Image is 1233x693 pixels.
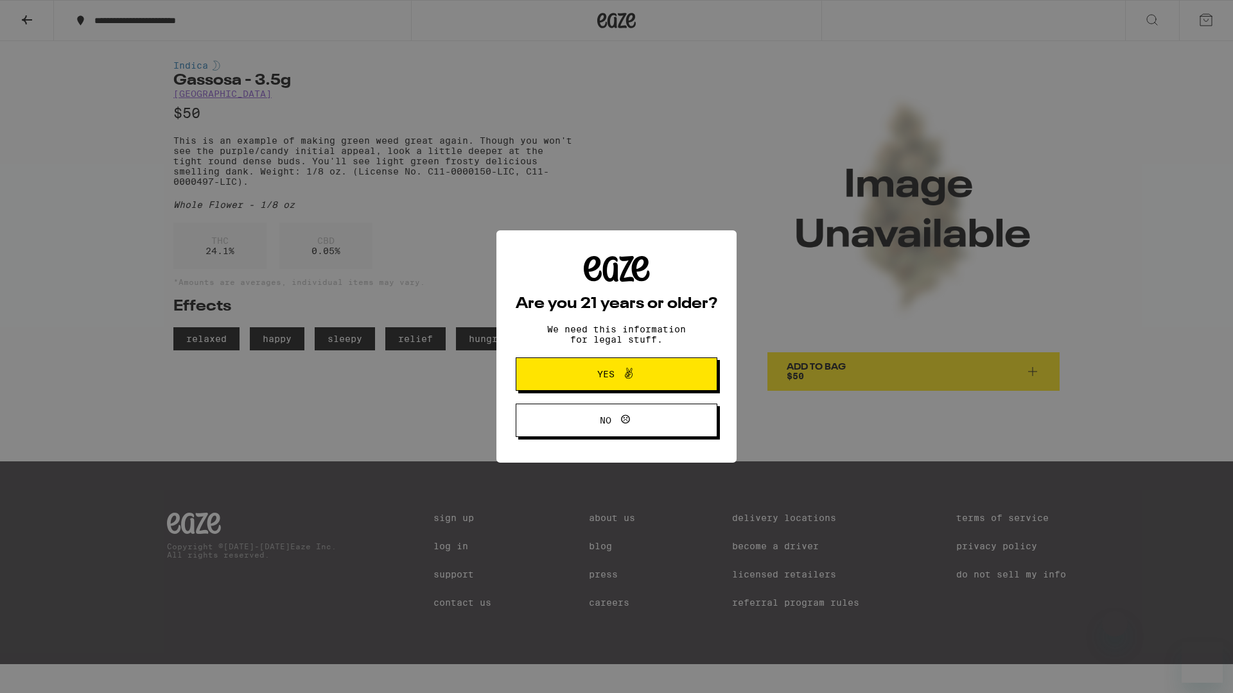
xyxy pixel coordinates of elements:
[516,357,717,391] button: Yes
[1102,611,1128,637] iframe: Close message
[516,296,717,312] h2: Are you 21 years or older?
[600,416,611,425] span: No
[536,324,697,345] p: We need this information for legal stuff.
[1182,642,1223,683] iframe: Button to launch messaging window
[516,404,717,437] button: No
[597,370,615,379] span: Yes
